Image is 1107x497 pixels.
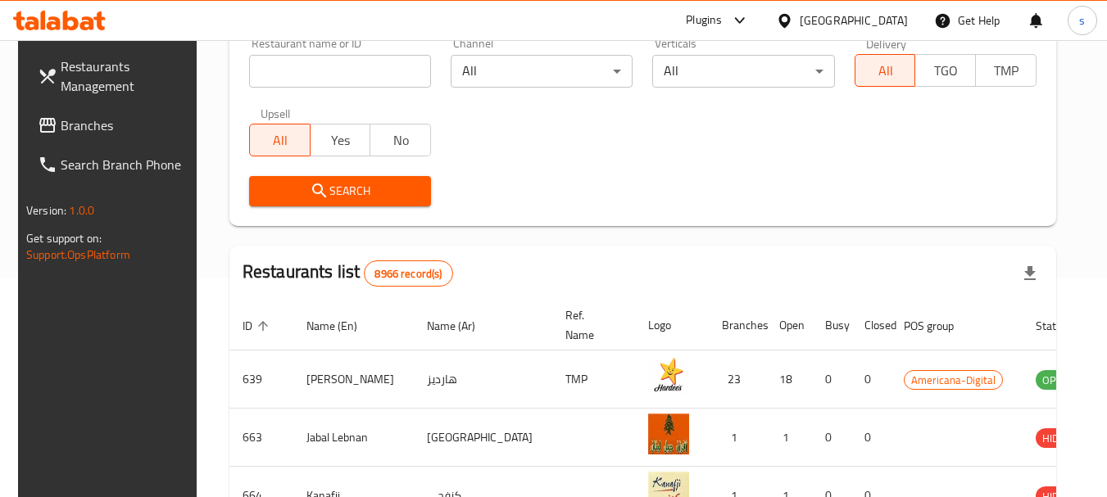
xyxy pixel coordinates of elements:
[1010,254,1050,293] div: Export file
[261,107,291,119] label: Upsell
[61,56,190,96] span: Restaurants Management
[365,266,451,282] span: 8966 record(s)
[229,350,293,409] td: 639
[904,316,975,336] span: POS group
[914,54,976,87] button: TGO
[310,124,371,156] button: Yes
[25,145,203,184] a: Search Branch Phone
[635,300,709,350] th: Logo
[552,350,635,409] td: TMP
[648,413,689,454] img: Jabal Lebnan
[414,350,552,409] td: هارديز
[1079,11,1085,29] span: s
[766,300,812,350] th: Open
[709,409,766,467] td: 1
[427,316,497,336] span: Name (Ar)
[766,350,812,409] td: 18
[866,38,907,49] label: Delivery
[293,350,414,409] td: [PERSON_NAME]
[249,176,431,206] button: Search
[812,350,851,409] td: 0
[229,409,293,467] td: 663
[1036,428,1085,448] div: HIDDEN
[317,129,365,152] span: Yes
[26,244,130,265] a: Support.OpsPlatform
[26,200,66,221] span: Version:
[709,350,766,409] td: 23
[709,300,766,350] th: Branches
[812,409,851,467] td: 0
[851,409,891,467] td: 0
[293,409,414,467] td: Jabal Lebnan
[1036,371,1076,390] span: OPEN
[26,228,102,249] span: Get support on:
[61,115,190,135] span: Branches
[1036,316,1089,336] span: Status
[249,124,311,156] button: All
[364,260,452,287] div: Total records count
[922,59,969,83] span: TGO
[862,59,910,83] span: All
[306,316,379,336] span: Name (En)
[256,129,304,152] span: All
[686,11,722,30] div: Plugins
[1036,429,1085,448] span: HIDDEN
[243,260,453,287] h2: Restaurants list
[648,355,689,396] img: Hardee's
[905,371,1002,390] span: Americana-Digital
[800,11,908,29] div: [GEOGRAPHIC_DATA]
[249,55,431,88] input: Search for restaurant name or ID..
[414,409,552,467] td: [GEOGRAPHIC_DATA]
[377,129,424,152] span: No
[766,409,812,467] td: 1
[25,106,203,145] a: Branches
[69,200,94,221] span: 1.0.0
[370,124,431,156] button: No
[61,155,190,174] span: Search Branch Phone
[652,55,834,88] div: All
[565,305,615,345] span: Ref. Name
[1036,370,1076,390] div: OPEN
[855,54,916,87] button: All
[975,54,1037,87] button: TMP
[851,300,891,350] th: Closed
[812,300,851,350] th: Busy
[982,59,1030,83] span: TMP
[451,55,633,88] div: All
[851,350,891,409] td: 0
[25,47,203,106] a: Restaurants Management
[262,181,418,201] span: Search
[243,316,274,336] span: ID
